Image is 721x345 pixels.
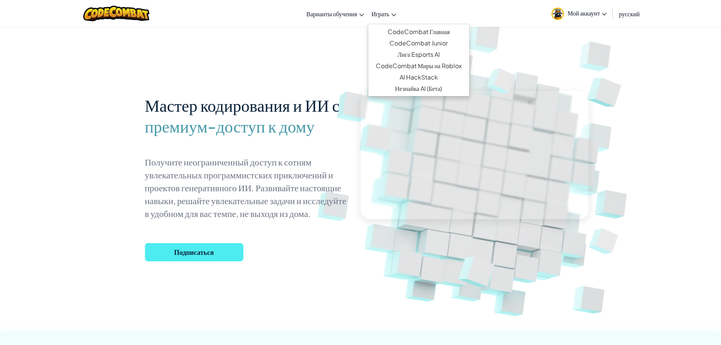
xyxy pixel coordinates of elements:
[444,235,513,303] img: Перекрывающиеся кубы
[368,49,469,60] a: Лига Esports AI
[400,73,438,81] font: AI HackStack
[174,248,214,256] font: Подписаться
[372,10,389,18] font: Играть
[145,115,315,136] font: премиум-доступ к дому
[548,2,611,25] a: Мой аккаунт
[145,156,346,219] font: Получите неограниченный доступ к сотням увлекательных программистских приключений и проектов гене...
[303,3,368,24] a: Варианты обучения
[573,57,639,121] img: Перекрывающиеся кубы
[83,6,149,21] img: Логотип CodeCombat
[619,10,640,18] font: русский
[145,94,339,116] font: Мастер кодирования и ИИ с
[615,3,643,24] a: русский
[577,216,633,266] img: Перекрывающиеся кубы
[368,26,469,37] a: CodeCombat Главная
[145,243,243,261] button: Подписаться
[395,84,442,92] font: Незнайка AI (Бета)
[368,83,469,94] a: Незнайка AI (Бета)
[368,60,469,72] a: CodeCombat Миры на Roblox
[388,28,450,36] font: CodeCombat Главная
[368,3,400,24] a: Играть
[398,50,440,58] font: Лига Esports AI
[307,10,357,18] font: Варианты обучения
[368,37,469,49] a: CodeCombat Junior
[568,9,600,17] font: Мой аккаунт
[368,72,469,83] a: AI HackStack
[551,8,564,20] img: avatar
[389,39,448,47] font: CodeCombat Junior
[476,56,529,104] img: Перекрывающиеся кубы
[376,62,462,70] font: CodeCombat Миры на Roblox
